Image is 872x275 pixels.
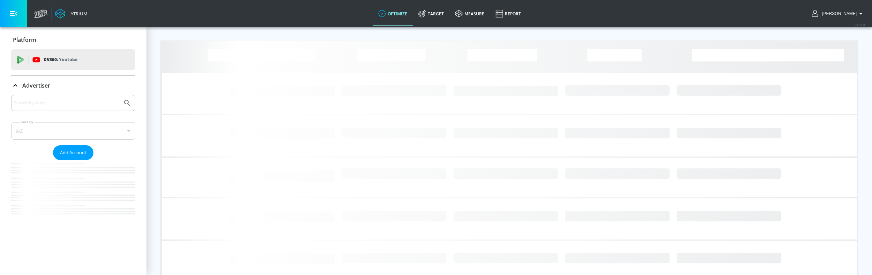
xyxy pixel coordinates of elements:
div: Advertiser [11,95,135,228]
button: [PERSON_NAME] [812,9,865,18]
a: measure [449,1,490,26]
a: Target [413,1,449,26]
p: Youtube [59,56,77,63]
p: Advertiser [22,82,50,89]
p: DV360: [44,56,77,64]
div: Atrium [68,10,88,17]
span: login as: andersson.ceron@zefr.com [819,11,857,16]
label: Sort By [20,120,35,124]
a: Report [490,1,526,26]
div: Platform [11,30,135,50]
p: Platform [13,36,36,44]
button: Add Account [53,145,93,160]
div: DV360: Youtube [11,49,135,70]
input: Search by name [14,98,120,107]
nav: list of Advertiser [11,160,135,228]
div: Advertiser [11,76,135,95]
span: v 4.28.0 [855,23,865,27]
a: Atrium [55,8,88,19]
a: optimize [373,1,413,26]
span: Add Account [60,149,86,157]
div: A-Z [11,122,135,140]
